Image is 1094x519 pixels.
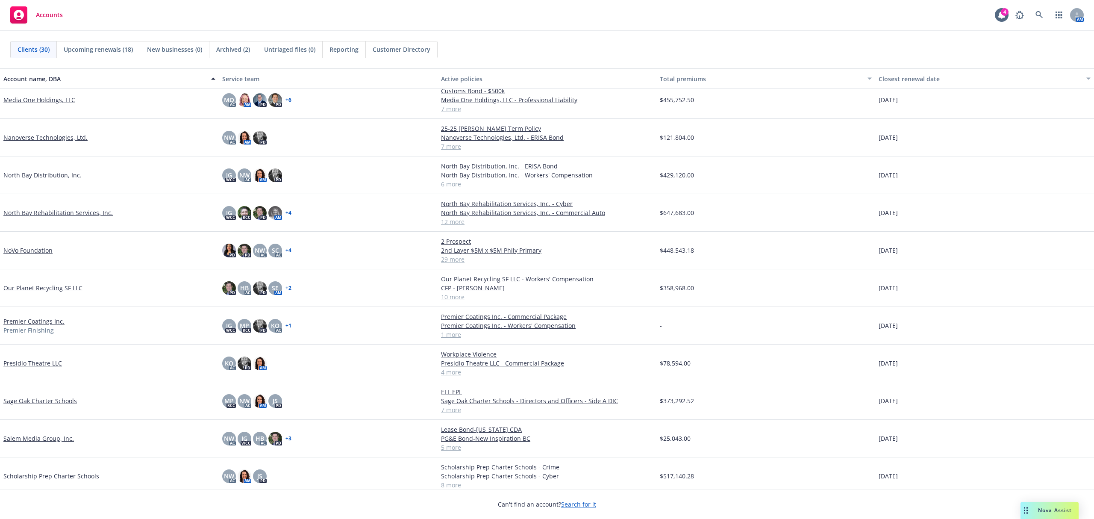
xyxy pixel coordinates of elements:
[441,425,653,434] a: Lease Bond-[US_STATE] CDA
[257,472,262,481] span: JS
[3,95,75,104] a: Media One Holdings, LLC
[238,93,251,107] img: photo
[879,171,898,180] span: [DATE]
[3,208,113,217] a: North Bay Rehabilitation Services, Inc.
[224,434,234,443] span: NW
[224,95,234,104] span: MQ
[3,317,65,326] a: Premier Coatings Inc.
[239,171,250,180] span: NW
[441,171,653,180] a: North Bay Distribution, Inc. - Workers' Compensation
[329,45,359,54] span: Reporting
[441,274,653,283] a: Our Planet Recycling SF LLC - Workers' Compensation
[224,133,234,142] span: NW
[879,321,898,330] span: [DATE]
[226,208,232,217] span: JG
[660,133,694,142] span: $121,804.00
[875,68,1094,89] button: Closest renewal date
[253,131,267,144] img: photo
[285,286,291,291] a: + 2
[255,246,265,255] span: NW
[268,206,282,220] img: photo
[441,312,653,321] a: Premier Coatings Inc. - Commercial Package
[222,244,236,257] img: photo
[441,283,653,292] a: CFP - [PERSON_NAME]
[216,45,250,54] span: Archived (2)
[268,432,282,445] img: photo
[1031,6,1048,24] a: Search
[660,95,694,104] span: $455,752.50
[879,74,1081,83] div: Closest renewal date
[441,359,653,368] a: Presidio Theatre LLC - Commercial Package
[441,95,653,104] a: Media One Holdings, LLC - Professional Liability
[240,321,249,330] span: MP
[268,93,282,107] img: photo
[238,357,251,370] img: photo
[238,131,251,144] img: photo
[226,321,232,330] span: JG
[498,500,596,509] span: Can't find an account?
[256,434,264,443] span: HB
[441,86,653,95] a: Customs Bond - $500k
[879,95,898,104] span: [DATE]
[441,237,653,246] a: 2 Prospect
[253,281,267,295] img: photo
[660,321,662,330] span: -
[240,283,249,292] span: HB
[238,206,251,220] img: photo
[239,396,250,405] span: NW
[879,396,898,405] span: [DATE]
[879,434,898,443] span: [DATE]
[441,405,653,414] a: 7 more
[3,74,206,83] div: Account name, DBA
[441,217,653,226] a: 12 more
[224,472,234,481] span: NW
[441,246,653,255] a: 2nd Layer $5M x $5M Phily Primary
[879,208,898,217] span: [DATE]
[3,246,53,255] a: NoVo Foundation
[36,12,63,18] span: Accounts
[441,481,653,490] a: 8 more
[879,133,898,142] span: [DATE]
[285,210,291,215] a: + 4
[3,133,88,142] a: Nanoverse Technologies, Ltd.
[225,359,233,368] span: KO
[18,45,50,54] span: Clients (30)
[241,434,247,443] span: JG
[879,359,898,368] span: [DATE]
[3,171,82,180] a: North Bay Distribution, Inc.
[285,97,291,103] a: + 6
[441,142,653,151] a: 7 more
[268,168,282,182] img: photo
[660,171,694,180] span: $429,120.00
[7,3,66,27] a: Accounts
[253,168,267,182] img: photo
[1050,6,1068,24] a: Switch app
[272,246,279,255] span: SC
[1020,502,1079,519] button: Nova Assist
[1001,8,1009,16] div: 4
[1038,507,1072,514] span: Nova Assist
[441,180,653,189] a: 6 more
[3,434,74,443] a: Salem Media Group, Inc.
[438,68,656,89] button: Active policies
[64,45,133,54] span: Upcoming renewals (18)
[264,45,315,54] span: Untriaged files (0)
[253,93,267,107] img: photo
[1020,502,1031,519] div: Drag to move
[441,162,653,171] a: North Bay Distribution, Inc. - ERISA Bond
[660,472,694,481] span: $517,140.28
[660,208,694,217] span: $647,683.00
[373,45,430,54] span: Customer Directory
[226,171,232,180] span: JG
[441,387,653,396] a: ELL EPL
[285,436,291,441] a: + 3
[441,74,653,83] div: Active policies
[441,124,653,133] a: 25-25 [PERSON_NAME] Term Policy
[224,396,234,405] span: MP
[441,321,653,330] a: Premier Coatings Inc. - Workers' Compensation
[441,443,653,452] a: 5 more
[656,68,875,89] button: Total premiums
